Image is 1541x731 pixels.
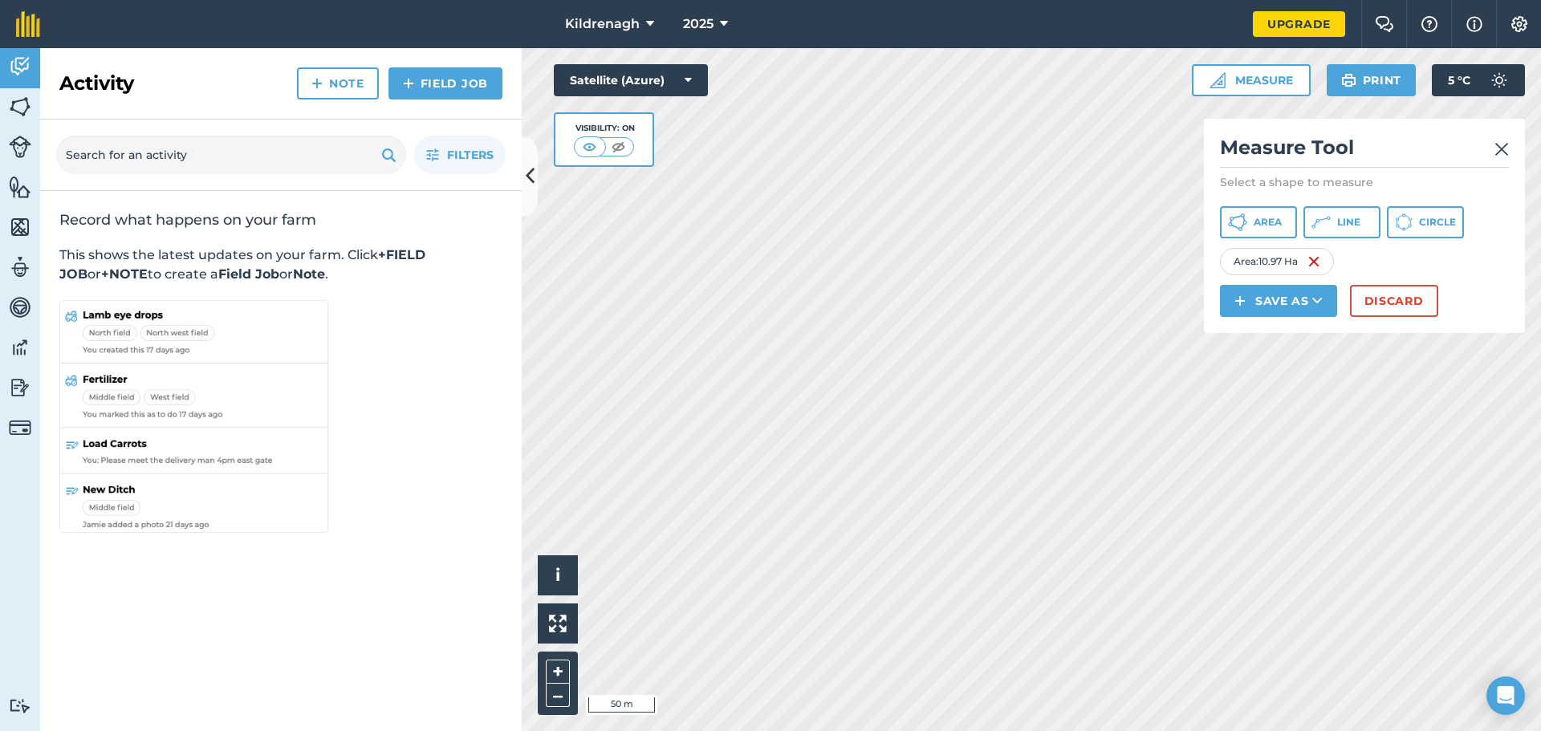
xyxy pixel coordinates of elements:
[1350,285,1438,317] button: Discard
[1387,206,1464,238] button: Circle
[9,376,31,400] img: svg+xml;base64,PD94bWwgdmVyc2lvbj0iMS4wIiBlbmNvZGluZz0idXRmLTgiPz4KPCEtLSBHZW5lcmF0b3I6IEFkb2JlIE...
[9,416,31,439] img: svg+xml;base64,PD94bWwgdmVyc2lvbj0iMS4wIiBlbmNvZGluZz0idXRmLTgiPz4KPCEtLSBHZW5lcmF0b3I6IEFkb2JlIE...
[1432,64,1525,96] button: 5 °C
[9,698,31,713] img: svg+xml;base64,PD94bWwgdmVyc2lvbj0iMS4wIiBlbmNvZGluZz0idXRmLTgiPz4KPCEtLSBHZW5lcmF0b3I6IEFkb2JlIE...
[1375,16,1394,32] img: Two speech bubbles overlapping with the left bubble in the forefront
[9,255,31,279] img: svg+xml;base64,PD94bWwgdmVyc2lvbj0iMS4wIiBlbmNvZGluZz0idXRmLTgiPz4KPCEtLSBHZW5lcmF0b3I6IEFkb2JlIE...
[1307,252,1320,271] img: svg+xml;base64,PHN2ZyB4bWxucz0iaHR0cDovL3d3dy53My5vcmcvMjAwMC9zdmciIHdpZHRoPSIxNiIgaGVpZ2h0PSIyNC...
[538,555,578,595] button: i
[414,136,506,174] button: Filters
[1220,174,1509,190] p: Select a shape to measure
[1220,206,1297,238] button: Area
[1210,72,1226,88] img: Ruler icon
[1419,216,1456,229] span: Circle
[546,684,570,707] button: –
[403,74,414,93] img: svg+xml;base64,PHN2ZyB4bWxucz0iaHR0cDovL3d3dy53My5vcmcvMjAwMC9zdmciIHdpZHRoPSIxNCIgaGVpZ2h0PSIyNC...
[311,74,323,93] img: svg+xml;base64,PHN2ZyB4bWxucz0iaHR0cDovL3d3dy53My5vcmcvMjAwMC9zdmciIHdpZHRoPSIxNCIgaGVpZ2h0PSIyNC...
[1220,285,1337,317] button: Save as
[565,14,640,34] span: Kildrenagh
[56,136,406,174] input: Search for an activity
[1486,676,1525,715] div: Open Intercom Messenger
[381,145,396,164] img: svg+xml;base64,PHN2ZyB4bWxucz0iaHR0cDovL3d3dy53My5vcmcvMjAwMC9zdmciIHdpZHRoPSIxOSIgaGVpZ2h0PSIyNC...
[59,71,134,96] h2: Activity
[9,295,31,319] img: svg+xml;base64,PD94bWwgdmVyc2lvbj0iMS4wIiBlbmNvZGluZz0idXRmLTgiPz4KPCEtLSBHZW5lcmF0b3I6IEFkb2JlIE...
[554,64,708,96] button: Satellite (Azure)
[1220,135,1509,168] h2: Measure Tool
[1253,11,1345,37] a: Upgrade
[1466,14,1482,34] img: svg+xml;base64,PHN2ZyB4bWxucz0iaHR0cDovL3d3dy53My5vcmcvMjAwMC9zdmciIHdpZHRoPSIxNyIgaGVpZ2h0PSIxNy...
[59,246,502,284] p: This shows the latest updates on your farm. Click or to create a or .
[1303,206,1380,238] button: Line
[9,136,31,158] img: svg+xml;base64,PD94bWwgdmVyc2lvbj0iMS4wIiBlbmNvZGluZz0idXRmLTgiPz4KPCEtLSBHZW5lcmF0b3I6IEFkb2JlIE...
[683,14,714,34] span: 2025
[447,146,494,164] span: Filters
[608,139,628,155] img: svg+xml;base64,PHN2ZyB4bWxucz0iaHR0cDovL3d3dy53My5vcmcvMjAwMC9zdmciIHdpZHRoPSI1MCIgaGVpZ2h0PSI0MC...
[9,55,31,79] img: svg+xml;base64,PD94bWwgdmVyc2lvbj0iMS4wIiBlbmNvZGluZz0idXRmLTgiPz4KPCEtLSBHZW5lcmF0b3I6IEFkb2JlIE...
[297,67,379,99] a: Note
[1510,16,1529,32] img: A cog icon
[546,660,570,684] button: +
[1220,248,1334,275] div: Area : 10.97 Ha
[579,139,600,155] img: svg+xml;base64,PHN2ZyB4bWxucz0iaHR0cDovL3d3dy53My5vcmcvMjAwMC9zdmciIHdpZHRoPSI1MCIgaGVpZ2h0PSI0MC...
[1192,64,1311,96] button: Measure
[9,215,31,239] img: svg+xml;base64,PHN2ZyB4bWxucz0iaHR0cDovL3d3dy53My5vcmcvMjAwMC9zdmciIHdpZHRoPSI1NiIgaGVpZ2h0PSI2MC...
[218,266,279,282] strong: Field Job
[1483,64,1515,96] img: svg+xml;base64,PD94bWwgdmVyc2lvbj0iMS4wIiBlbmNvZGluZz0idXRmLTgiPz4KPCEtLSBHZW5lcmF0b3I6IEFkb2JlIE...
[9,95,31,119] img: svg+xml;base64,PHN2ZyB4bWxucz0iaHR0cDovL3d3dy53My5vcmcvMjAwMC9zdmciIHdpZHRoPSI1NiIgaGVpZ2h0PSI2MC...
[1341,71,1356,90] img: svg+xml;base64,PHN2ZyB4bWxucz0iaHR0cDovL3d3dy53My5vcmcvMjAwMC9zdmciIHdpZHRoPSIxOSIgaGVpZ2h0PSIyNC...
[16,11,40,37] img: fieldmargin Logo
[9,335,31,359] img: svg+xml;base64,PD94bWwgdmVyc2lvbj0iMS4wIiBlbmNvZGluZz0idXRmLTgiPz4KPCEtLSBHZW5lcmF0b3I6IEFkb2JlIE...
[1494,140,1509,159] img: svg+xml;base64,PHN2ZyB4bWxucz0iaHR0cDovL3d3dy53My5vcmcvMjAwMC9zdmciIHdpZHRoPSIyMiIgaGVpZ2h0PSIzMC...
[1337,216,1360,229] span: Line
[293,266,325,282] strong: Note
[549,615,567,632] img: Four arrows, one pointing top left, one top right, one bottom right and the last bottom left
[555,565,560,585] span: i
[1327,64,1417,96] button: Print
[59,210,502,229] h2: Record what happens on your farm
[574,122,635,135] div: Visibility: On
[1448,64,1470,96] span: 5 ° C
[1420,16,1439,32] img: A question mark icon
[388,67,502,99] a: Field Job
[1254,216,1282,229] span: Area
[9,175,31,199] img: svg+xml;base64,PHN2ZyB4bWxucz0iaHR0cDovL3d3dy53My5vcmcvMjAwMC9zdmciIHdpZHRoPSI1NiIgaGVpZ2h0PSI2MC...
[101,266,148,282] strong: +NOTE
[1234,291,1246,311] img: svg+xml;base64,PHN2ZyB4bWxucz0iaHR0cDovL3d3dy53My5vcmcvMjAwMC9zdmciIHdpZHRoPSIxNCIgaGVpZ2h0PSIyNC...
